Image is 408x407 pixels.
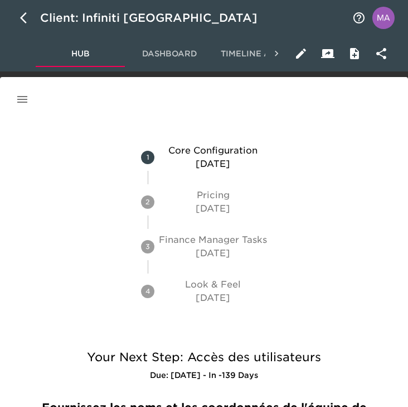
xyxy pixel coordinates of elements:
[159,291,267,305] p: [DATE]
[341,40,368,67] button: Internal Notes and Comments
[159,189,267,202] p: Pricing
[40,9,273,27] div: Client: Infiniti [GEOGRAPHIC_DATA]
[221,47,353,61] span: Timeline and Notifications
[159,233,267,247] p: Finance Manager Tasks
[159,278,267,291] p: Look & Feel
[159,157,267,171] p: [DATE]
[18,370,390,382] h6: Due: [DATE] - In -139 Days
[288,40,314,67] button: Edit Hub
[132,47,207,61] span: Dashboard
[145,198,150,206] text: 2
[42,47,118,61] span: Hub
[159,202,267,216] p: [DATE]
[372,7,395,29] img: Profile
[147,153,149,161] text: 1
[18,349,390,365] h5: Your Next Step: Accès des utilisateurs
[346,4,372,31] button: notifications
[314,40,341,67] button: Client View
[159,247,267,260] p: [DATE]
[145,242,150,251] text: 3
[145,287,150,295] text: 4
[159,144,267,157] p: Core Configuration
